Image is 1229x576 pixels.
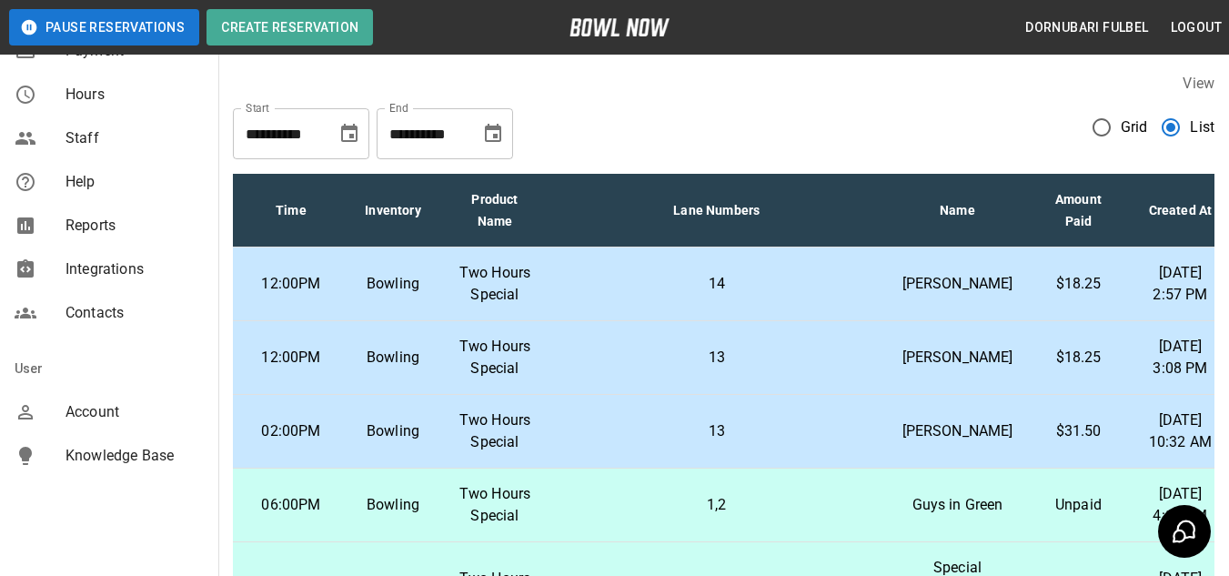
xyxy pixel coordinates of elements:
[458,262,531,306] p: Two Hours Special
[1143,336,1216,379] p: [DATE] 3:08 PM
[902,420,1013,442] p: [PERSON_NAME]
[475,116,511,152] button: Choose date, selected date is Oct 9, 2025
[569,18,670,36] img: logo
[65,401,204,423] span: Account
[1042,420,1114,442] p: $31.50
[458,483,531,527] p: Two Hours Special
[1027,174,1129,248] th: Amount Paid
[255,494,327,516] p: 06:00PM
[1042,273,1114,295] p: $18.25
[458,409,531,453] p: Two Hours Special
[1183,75,1214,92] label: View
[1143,483,1216,527] p: [DATE] 4:12 PM
[902,494,1013,516] p: Guys in Green
[9,9,199,45] button: Pause Reservations
[902,347,1013,369] p: [PERSON_NAME]
[357,273,429,295] p: Bowling
[1042,347,1114,369] p: $18.25
[65,127,204,149] span: Staff
[65,171,204,193] span: Help
[357,494,429,516] p: Bowling
[1018,11,1155,45] button: Dornubari Fulbel
[342,174,444,248] th: Inventory
[240,174,342,248] th: Time
[1121,116,1148,138] span: Grid
[65,258,204,280] span: Integrations
[888,174,1028,248] th: Name
[1143,409,1216,453] p: [DATE] 10:32 AM
[458,336,531,379] p: Two Hours Special
[1042,494,1114,516] p: Unpaid
[902,273,1013,295] p: [PERSON_NAME]
[65,302,204,324] span: Contacts
[357,347,429,369] p: Bowling
[1190,116,1214,138] span: List
[1164,11,1229,45] button: Logout
[560,494,873,516] p: 1,2
[255,347,327,369] p: 12:00PM
[1143,262,1216,306] p: [DATE] 2:57 PM
[546,174,888,248] th: Lane Numbers
[560,347,873,369] p: 13
[65,215,204,237] span: Reports
[65,445,204,467] span: Knowledge Base
[65,84,204,106] span: Hours
[560,420,873,442] p: 13
[444,174,546,248] th: Product Name
[207,9,373,45] button: Create Reservation
[255,273,327,295] p: 12:00PM
[331,116,368,152] button: Choose date, selected date is Sep 9, 2025
[560,273,873,295] p: 14
[357,420,429,442] p: Bowling
[255,420,327,442] p: 02:00PM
